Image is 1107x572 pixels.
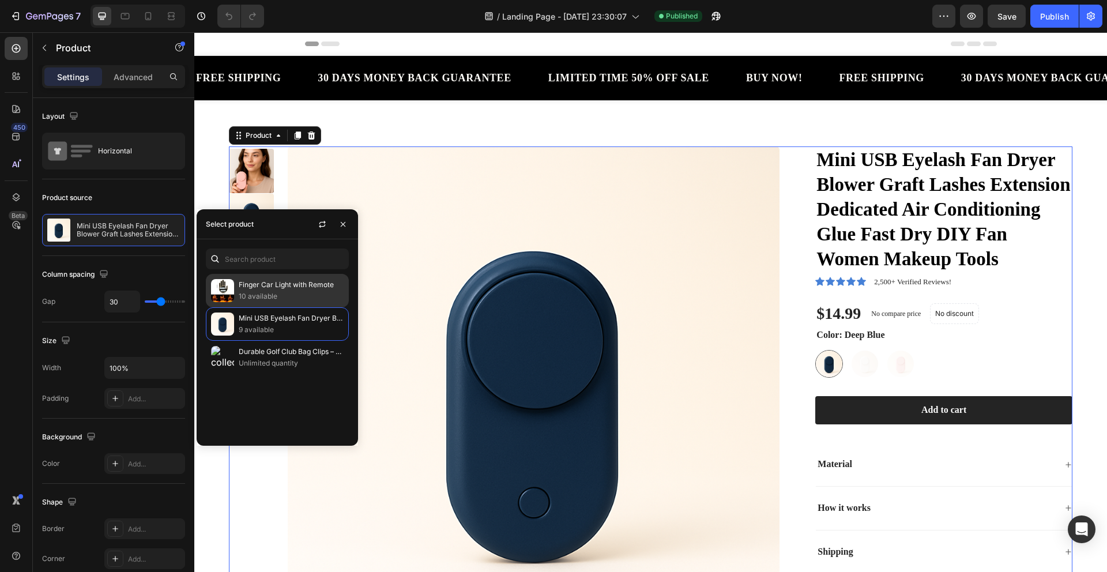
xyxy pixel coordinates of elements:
p: No discount [741,276,780,287]
div: Padding [42,393,69,404]
span: Save [997,12,1016,21]
p: Unlimited quantity [239,357,344,369]
div: Horizontal [98,138,168,164]
p: Mini USB Eyelash Fan Dryer Blower Graft Lashes Extension Dedicated Air Conditioning Glue Fast Dry... [239,313,344,324]
img: product feature img [47,219,70,242]
div: Product [49,98,80,108]
p: Mini USB Eyelash Fan Dryer Blower Graft Lashes Extension Dedicated Air Conditioning Glue Fast Dry... [77,222,180,238]
div: $14.99 [621,270,668,293]
input: Search in Settings & Advanced [206,249,349,269]
span: Landing Page - [DATE] 23:30:07 [502,10,627,22]
div: Gap [42,296,55,307]
p: No compare price [677,278,726,285]
div: Undo/Redo [217,5,264,28]
p: How it works [623,470,676,482]
img: collections [211,313,234,336]
h1: Mini USB Eyelash Fan Dryer Blower Graft Lashes Extension Dedicated Air Conditioning Glue Fast Dry... [621,114,878,240]
p: Material [623,426,658,438]
button: 7 [5,5,86,28]
div: Open Intercom Messenger [1068,515,1095,543]
div: Product source [42,193,92,203]
p: 7 [76,9,81,23]
p: Advanced [114,71,153,83]
div: Shape [42,495,79,510]
span: Published [666,11,698,21]
iframe: To enrich screen reader interactions, please activate Accessibility in Grammarly extension settings [194,32,1107,572]
div: Column spacing [42,267,111,283]
div: Border [42,524,65,534]
div: Add... [128,459,182,469]
div: Beta [9,211,28,220]
div: Color [42,458,60,469]
div: Corner [42,554,65,564]
input: Auto [105,357,184,378]
div: LIMITED TIME 50% OFF SALE [353,37,516,54]
button: Save [988,5,1026,28]
p: Shipping [623,514,658,526]
div: Add... [128,554,182,565]
div: FREE SHIPPING [644,37,731,54]
p: 9 available [239,324,344,336]
button: Publish [1030,5,1079,28]
p: Finger Car Light with Remote [239,279,344,291]
img: collections [211,346,234,369]
div: Size [42,333,73,349]
img: collections [211,279,234,302]
div: Publish [1040,10,1069,22]
p: 10 available [239,291,344,302]
span: / [497,10,500,22]
legend: Color: Deep Blue [621,296,691,310]
div: Select product [206,219,254,229]
div: Background [42,430,98,445]
div: Add to cart [727,372,772,384]
input: Auto [105,291,140,312]
div: Layout [42,109,81,125]
p: BUY NOW! [552,39,608,53]
div: Width [42,363,61,373]
p: Settings [57,71,89,83]
div: 30 DAYS MONEY BACK GUARANTEE [766,37,962,54]
p: Product [56,41,154,55]
button: Add to cart [621,364,878,392]
p: Durable Golf Club Bag Clips – Putter Clamp Holder Organizer, Plastic Golf Accessories for Men and... [239,346,344,357]
div: 450 [11,123,28,132]
div: Add... [128,524,182,535]
div: Add... [128,394,182,404]
p: 2,500+ Verified Reviews! [680,244,757,255]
